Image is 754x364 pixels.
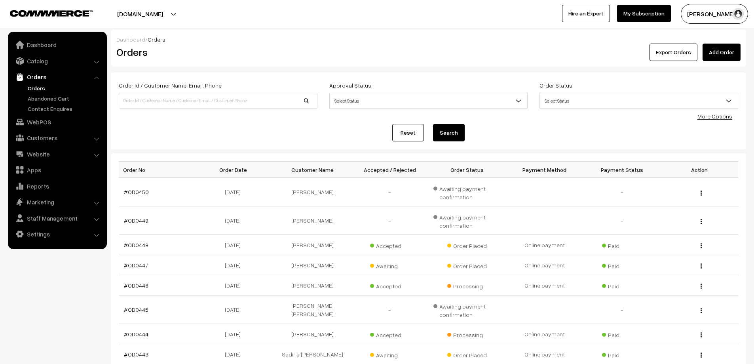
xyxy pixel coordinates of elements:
[116,46,317,58] h2: Orders
[10,115,104,129] a: WebPOS
[116,35,741,44] div: /
[119,93,317,109] input: Order Id / Customer Name / Customer Email / Customer Phone
[701,284,702,289] img: Menu
[124,331,148,337] a: #OD0444
[701,191,702,196] img: Menu
[540,94,738,108] span: Select Status
[562,5,610,22] a: Hire an Expert
[506,275,583,295] td: Online payment
[196,178,274,206] td: [DATE]
[196,162,274,178] th: Order Date
[447,329,487,339] span: Processing
[124,189,149,195] a: #OD0450
[351,206,429,235] td: -
[10,10,93,16] img: COMMMERCE
[506,324,583,344] td: Online payment
[506,255,583,275] td: Online payment
[370,280,410,290] span: Accepted
[124,262,148,269] a: #OD0447
[602,240,642,250] span: Paid
[661,162,738,178] th: Action
[602,349,642,359] span: Paid
[433,300,501,319] span: Awaiting payment confirmation
[732,8,744,20] img: user
[351,178,429,206] td: -
[602,329,642,339] span: Paid
[370,329,410,339] span: Accepted
[329,93,528,109] span: Select Status
[196,235,274,255] td: [DATE]
[119,81,222,90] label: Order Id / Customer Name, Email, Phone
[602,280,642,290] span: Paid
[539,81,572,90] label: Order Status
[433,183,501,201] span: Awaiting payment confirmation
[10,54,104,68] a: Catalog
[148,36,165,43] span: Orders
[10,163,104,177] a: Apps
[351,295,429,324] td: -
[701,219,702,224] img: Menu
[26,94,104,103] a: Abandoned Cart
[10,131,104,145] a: Customers
[617,5,671,22] a: My Subscription
[447,260,487,270] span: Order Placed
[10,8,79,17] a: COMMMERCE
[274,255,351,275] td: [PERSON_NAME]
[10,38,104,52] a: Dashboard
[650,44,697,61] button: Export Orders
[701,308,702,313] img: Menu
[506,162,583,178] th: Payment Method
[447,280,487,290] span: Processing
[392,124,424,141] a: Reset
[370,260,410,270] span: Awaiting
[274,178,351,206] td: [PERSON_NAME]
[274,295,351,324] td: [PERSON_NAME] [PERSON_NAME]
[196,295,274,324] td: [DATE]
[10,179,104,193] a: Reports
[274,275,351,295] td: [PERSON_NAME]
[370,240,410,250] span: Accepted
[433,211,501,230] span: Awaiting payment confirmation
[274,235,351,255] td: [PERSON_NAME]
[196,324,274,344] td: [DATE]
[10,227,104,241] a: Settings
[703,44,741,61] a: Add Order
[26,105,104,113] a: Contact Enquires
[196,255,274,275] td: [DATE]
[583,295,661,324] td: -
[89,4,191,24] button: [DOMAIN_NAME]
[124,242,148,248] a: #OD0448
[506,235,583,255] td: Online payment
[10,211,104,225] a: Staff Management
[370,349,410,359] span: Awaiting
[274,206,351,235] td: [PERSON_NAME]
[124,306,148,313] a: #OD0445
[10,195,104,209] a: Marketing
[583,206,661,235] td: -
[701,263,702,269] img: Menu
[124,282,148,289] a: #OD0446
[330,94,528,108] span: Select Status
[697,113,732,120] a: More Options
[351,162,429,178] th: Accepted / Rejected
[196,206,274,235] td: [DATE]
[196,275,274,295] td: [DATE]
[583,178,661,206] td: -
[681,4,748,24] button: [PERSON_NAME] D
[124,351,148,358] a: #OD0443
[701,353,702,358] img: Menu
[701,243,702,248] img: Menu
[433,124,465,141] button: Search
[329,81,371,90] label: Approval Status
[119,162,197,178] th: Order No
[116,36,145,43] a: Dashboard
[539,93,738,109] span: Select Status
[274,162,351,178] th: Customer Name
[447,349,487,359] span: Order Placed
[10,70,104,84] a: Orders
[10,147,104,161] a: Website
[583,162,661,178] th: Payment Status
[124,217,148,224] a: #OD0449
[274,324,351,344] td: [PERSON_NAME]
[447,240,487,250] span: Order Placed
